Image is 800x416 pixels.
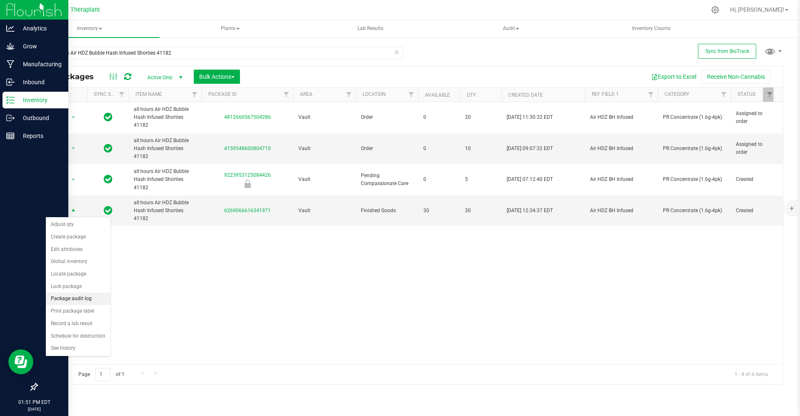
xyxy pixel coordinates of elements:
[590,113,653,121] span: Air HDZ BH Infused
[508,92,543,98] a: Created Date
[441,20,581,38] a: Audit
[346,25,395,32] span: Lab Results
[6,114,15,122] inline-svg: Outbound
[134,168,197,192] span: all:hours Air HDZ Bubble Hash Infused Shorties 41182
[15,77,65,87] p: Inbound
[736,207,772,215] span: Created
[298,207,351,215] span: Vault
[423,207,455,215] span: 30
[6,24,15,33] inline-svg: Analytics
[646,70,702,84] button: Export to Excel
[361,145,413,153] span: Order
[621,25,682,32] span: Inventory Counts
[423,113,455,121] span: 0
[134,137,197,161] span: all:hours Air HDZ Bubble Hash Infused Shorties 41182
[467,92,476,98] a: Qty
[188,88,202,102] a: Filter
[15,59,65,69] p: Manufacturing
[590,207,653,215] span: Air HDZ BH Infused
[6,60,15,68] inline-svg: Manufacturing
[663,175,726,183] span: PR Concentrate (1.6g-4pk)
[104,111,112,123] span: In Sync
[68,112,79,123] span: select
[104,173,112,185] span: In Sync
[224,145,271,151] a: 4159548600804710
[665,91,689,97] a: Category
[46,342,110,355] li: See history
[361,207,413,215] span: Finished Goods
[442,20,580,37] span: Audit
[698,44,756,59] button: Sync from BioTrack
[4,398,65,406] p: 01:51 PM EDT
[423,145,455,153] span: 0
[342,88,356,102] a: Filter
[104,143,112,154] span: In Sync
[736,140,772,156] span: Assigned to order
[507,207,553,215] span: [DATE] 12:34:37 EDT
[135,91,162,97] a: Item Name
[6,96,15,104] inline-svg: Inventory
[737,91,755,97] a: Status
[298,113,351,121] span: Vault
[425,92,450,98] a: Available
[507,175,553,183] span: [DATE] 07:12:40 EDT
[582,20,721,38] a: Inventory Counts
[663,145,726,153] span: PR Concentrate (1.6g-4pk)
[361,172,413,188] span: Pending Compassionate Care
[46,256,110,268] li: Global inventory
[423,175,455,183] span: 0
[95,368,110,381] input: 1
[465,175,497,183] span: 5
[4,406,65,412] p: [DATE]
[298,175,351,183] span: Vault
[728,368,775,381] span: 1 - 4 of 4 items
[301,20,440,38] a: Lab Results
[663,207,726,215] span: PR Concentrate (1.6g-4pk)
[134,105,197,130] span: all:hours Air HDZ Bubble Hash Infused Shorties 41182
[710,6,720,14] div: Manage settings
[46,305,110,318] li: Print package label
[194,70,240,84] button: Bulk Actions
[15,23,65,33] p: Analytics
[405,88,418,102] a: Filter
[6,42,15,50] inline-svg: Grow
[46,281,110,293] li: Lock package
[590,175,653,183] span: Air HDZ BH Infused
[15,95,65,105] p: Inventory
[763,88,777,102] a: Filter
[298,145,351,153] span: Vault
[590,145,653,153] span: Air HDZ BH Infused
[70,6,100,13] span: Theraplant
[68,174,79,185] span: select
[717,88,731,102] a: Filter
[46,218,110,231] li: Adjust qty
[663,113,726,121] span: PR Concentrate (1.6g-4pk)
[224,208,271,213] a: 6269066616341971
[224,114,271,120] a: 4812660567504286
[8,349,33,374] iframe: Resource center
[6,78,15,86] inline-svg: Inbound
[115,88,129,102] a: Filter
[46,243,110,256] li: Edit attributes
[705,48,749,54] span: Sync from BioTrack
[507,113,553,121] span: [DATE] 11:30:32 EDT
[20,20,160,38] a: Inventory
[71,368,131,381] span: Page of 1
[104,205,112,216] span: In Sync
[300,91,312,97] a: Area
[46,293,110,305] li: Package audit log
[46,268,110,281] li: Locate package
[507,145,553,153] span: [DATE] 09:07:32 EDT
[736,175,772,183] span: Created
[394,47,400,58] span: Clear
[361,113,413,121] span: Order
[362,91,386,97] a: Location
[15,113,65,123] p: Outbound
[280,88,293,102] a: Filter
[644,88,658,102] a: Filter
[94,91,126,97] a: Sync Status
[208,91,237,97] a: Package ID
[43,72,102,81] span: All Packages
[161,20,300,37] span: Plants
